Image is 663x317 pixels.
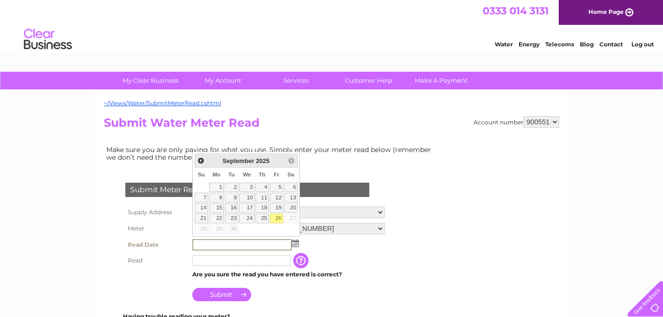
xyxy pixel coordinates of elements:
a: 14 [195,203,208,213]
th: Supply Address [123,204,190,220]
a: 9 [225,193,238,202]
th: Meter [123,220,190,237]
a: Services [256,72,335,89]
a: 7 [195,193,208,202]
a: 3 [239,183,254,192]
a: Prev [196,155,207,166]
img: ... [292,240,299,247]
a: Energy [519,41,540,48]
input: Submit [192,288,251,301]
img: logo.png [23,25,72,54]
a: Blog [580,41,594,48]
a: My Account [184,72,263,89]
a: 0333 014 3131 [483,5,549,17]
a: Make A Payment [402,72,481,89]
a: Log out [631,41,654,48]
a: 17 [239,203,254,213]
span: Monday [212,172,221,177]
a: 1 [209,183,224,192]
a: 18 [255,203,269,213]
span: Tuesday [228,172,234,177]
a: 15 [209,203,224,213]
a: 11 [255,193,269,202]
a: 10 [239,193,254,202]
a: My Clear Business [111,72,190,89]
a: Contact [599,41,623,48]
a: 23 [225,214,238,223]
a: 6 [284,183,298,192]
input: Information [293,253,310,268]
a: 4 [255,183,269,192]
span: Thursday [259,172,265,177]
a: 22 [209,214,224,223]
span: 2025 [256,157,269,164]
a: 2 [225,183,238,192]
th: Read [123,253,190,268]
a: 25 [255,214,269,223]
div: Account number [474,116,559,128]
td: Are you sure the read you have entered is correct? [190,268,387,281]
td: Make sure you are only paying for what you use. Simply enter your meter read below (remember we d... [104,143,439,164]
div: Submit Meter Read [125,183,369,197]
a: Water [495,41,513,48]
a: ~/Views/Water/SubmitMeterRead.cshtml [104,99,221,107]
a: 8 [209,193,224,202]
span: September [222,157,254,164]
span: Prev [197,157,205,164]
a: Telecoms [545,41,574,48]
a: 16 [225,203,238,213]
div: Clear Business is a trading name of Verastar Limited (registered in [GEOGRAPHIC_DATA] No. 3667643... [106,5,558,46]
span: Friday [274,172,279,177]
a: 13 [284,193,298,202]
a: 12 [270,193,283,202]
h2: Submit Water Meter Read [104,116,559,134]
span: Sunday [198,172,205,177]
a: 21 [195,214,208,223]
span: Wednesday [243,172,251,177]
a: 26 [270,214,283,223]
a: 19 [270,203,283,213]
a: 20 [284,203,298,213]
span: Saturday [287,172,294,177]
a: 5 [270,183,283,192]
th: Read Date [123,237,190,253]
a: 24 [239,214,254,223]
a: Customer Help [329,72,408,89]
